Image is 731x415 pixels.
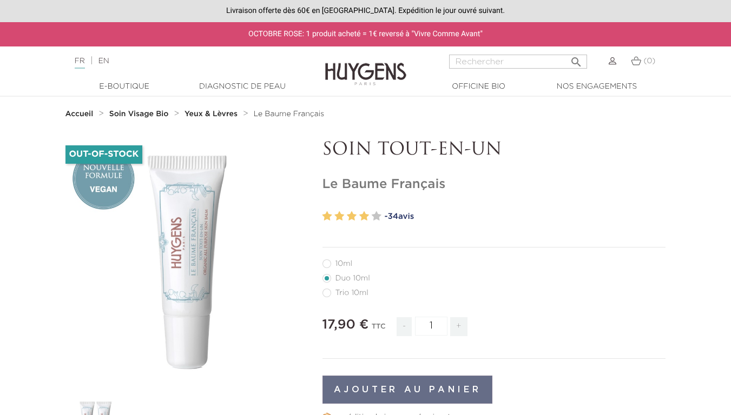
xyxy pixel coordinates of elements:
input: Rechercher [449,55,587,69]
label: 4 [359,209,369,224]
a: Officine Bio [425,81,533,92]
li: Out-of-Stock [65,145,143,164]
a: Yeux & Lèvres [185,110,240,118]
a: Soin Visage Bio [109,110,172,118]
a: EN [98,57,109,65]
input: Quantité [415,317,447,336]
label: 5 [372,209,381,224]
h1: Le Baume Français [322,177,666,192]
div: | [69,55,297,68]
a: Nos engagements [543,81,651,92]
label: 2 [334,209,344,224]
a: Le Baume Français [253,110,324,118]
span: - [397,317,412,336]
a: -34avis [385,209,666,225]
span: + [450,317,467,336]
strong: Soin Visage Bio [109,110,169,118]
strong: Yeux & Lèvres [185,110,238,118]
label: 1 [322,209,332,224]
a: E-Boutique [70,81,179,92]
div: TTC [372,315,386,344]
button: Ajouter au panier [322,376,493,404]
span: 34 [387,212,398,220]
i:  [570,52,583,65]
a: Accueil [65,110,96,118]
label: Trio 10ml [322,289,381,297]
label: 10ml [322,259,365,268]
strong: Accueil [65,110,94,118]
a: Diagnostic de peau [188,81,297,92]
a: FR [75,57,85,69]
span: 17,90 € [322,318,369,331]
img: Huygens [325,45,406,87]
label: Duo 10ml [322,274,383,283]
label: 3 [347,209,357,224]
p: SOIN TOUT-EN-UN [322,140,666,160]
span: (0) [643,57,655,65]
button:  [567,51,586,66]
